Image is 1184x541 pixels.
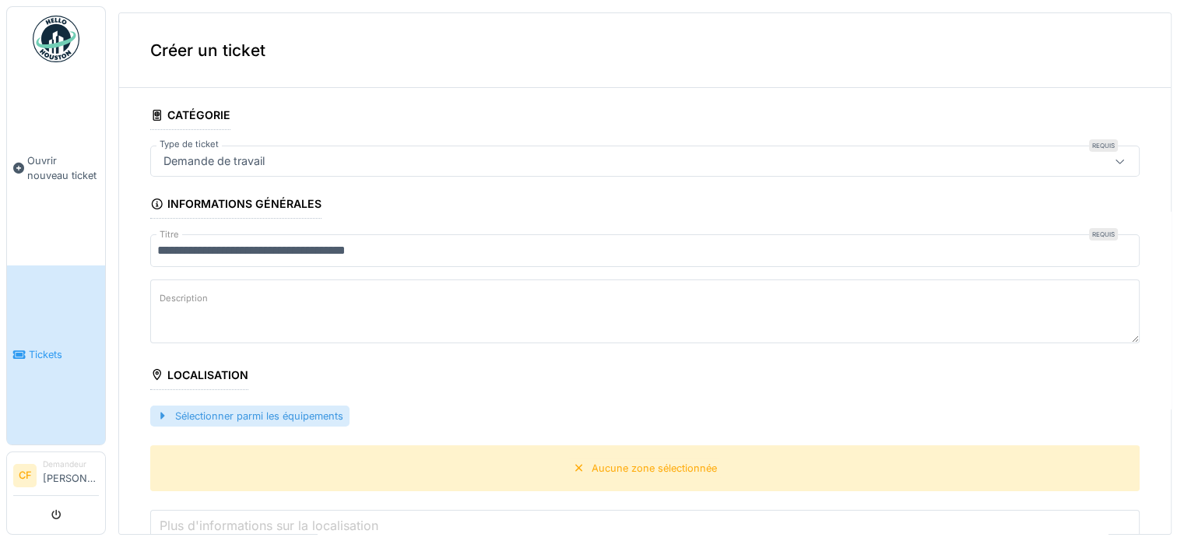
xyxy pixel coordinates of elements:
a: Tickets [7,265,105,445]
a: Ouvrir nouveau ticket [7,71,105,265]
li: [PERSON_NAME] [43,458,99,492]
label: Plus d'informations sur la localisation [156,516,381,535]
div: Créer un ticket [119,13,1171,88]
span: Ouvrir nouveau ticket [27,153,99,183]
div: Sélectionner parmi les équipements [150,406,350,427]
div: Demande de travail [157,153,271,170]
span: Tickets [29,347,99,362]
div: Requis [1089,139,1118,152]
div: Demandeur [43,458,99,470]
div: Aucune zone sélectionnée [592,461,717,476]
a: CF Demandeur[PERSON_NAME] [13,458,99,496]
div: Catégorie [150,104,230,130]
div: Informations générales [150,192,321,219]
li: CF [13,464,37,487]
div: Requis [1089,228,1118,241]
div: Localisation [150,364,248,390]
label: Description [156,289,211,308]
label: Type de ticket [156,138,222,151]
img: Badge_color-CXgf-gQk.svg [33,16,79,62]
label: Titre [156,228,182,241]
